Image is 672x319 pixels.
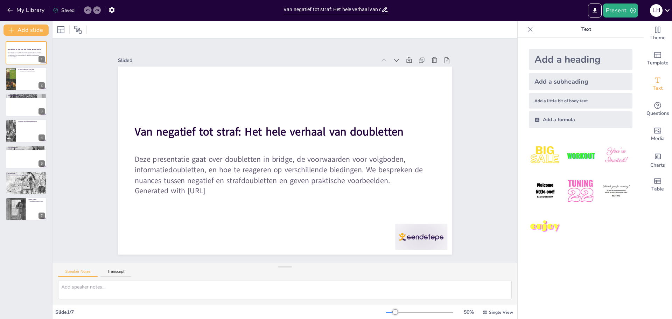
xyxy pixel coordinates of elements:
strong: Van negatief tot straf: Het hele verhaal van doubletten [243,30,286,299]
span: Questions [646,110,669,117]
img: 3.jpeg [600,139,632,172]
button: Present [603,4,638,18]
div: Slide 1 / 7 [55,309,386,315]
div: 5 [6,146,47,169]
span: Position [74,26,82,34]
span: Charts [650,161,665,169]
p: Doubletten zijn essentieel in bridge. [30,201,45,202]
span: Template [647,59,668,67]
div: Add a heading [529,49,632,70]
div: 2 [6,67,47,90]
strong: Van negatief tot straf: Het hele verhaal van doubletten [8,48,41,50]
span: Table [651,185,664,193]
span: Single View [489,310,513,315]
div: 4 [6,119,47,143]
div: 7 [38,213,45,219]
div: 4 [38,134,45,141]
div: Add ready made slides [644,46,672,71]
p: Strafdoublet [8,173,45,175]
img: 4.jpeg [529,175,561,207]
span: Text [653,84,663,92]
p: Strafdoublet wordt gegeven bij onvoldoende contract. [9,174,45,176]
div: 5 [38,160,45,167]
img: 7.jpeg [529,210,561,243]
p: Deze presentatie gaat over doubletten in bridge, de voorwaarden voor volgboden, informatiedoublet... [8,52,45,56]
div: Add a subheading [529,73,632,90]
input: Insert title [283,5,381,15]
img: 1.jpeg [529,139,561,172]
span: Theme [650,34,666,42]
div: Add text boxes [644,71,672,97]
div: Saved [53,7,75,14]
div: Get real-time input from your audience [644,97,672,122]
div: 2 [38,82,45,89]
div: 1 [38,56,45,62]
p: Deze presentatie gaat over doubletten in bridge, de voorwaarden voor volgboden, informatiedoublet... [273,1,335,304]
p: Samenvatting [28,199,45,201]
div: Add images, graphics, shapes or video [644,122,672,147]
p: Generated with [URL] [304,5,346,305]
img: 5.jpeg [564,175,597,207]
p: Text [536,21,637,38]
p: Negatief doublet toont hoge kleuren aan. [9,148,45,150]
div: 7 [6,197,47,221]
p: Reageren op informatiedoublet [18,120,45,123]
div: 50 % [460,309,477,315]
div: Slide 1 [174,50,208,308]
button: Add slide [3,25,49,36]
div: 3 [6,93,47,117]
div: L H [650,4,663,17]
p: Voorwaarden voor volgbod zijn essentieel. [20,70,45,72]
div: 6 [38,186,45,193]
button: L H [650,4,663,18]
button: Transcript [100,269,132,277]
p: Generated with [URL] [8,56,45,57]
p: Biedplicht na informatiedoublet is essentieel. [20,123,45,124]
div: 1 [6,41,47,64]
div: Layout [55,24,66,35]
p: Informatiedoublet geeft openingskracht aan. [9,96,45,98]
div: Add a little bit of body text [529,93,632,109]
button: Export to PowerPoint [588,4,602,18]
div: 3 [38,108,45,115]
div: Add a formula [529,111,632,128]
div: 6 [6,172,47,195]
span: Media [651,135,665,143]
div: Add charts and graphs [644,147,672,172]
button: Speaker Notes [58,269,98,277]
button: My Library [5,5,48,16]
p: Informatiedoublet [8,95,45,97]
img: 6.jpeg [600,175,632,207]
img: 2.jpeg [564,139,597,172]
p: Voorwaarden voor volgbod [18,68,45,70]
p: Negatief doublet [8,146,45,148]
div: Change the overall theme [644,21,672,46]
div: Add a table [644,172,672,197]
